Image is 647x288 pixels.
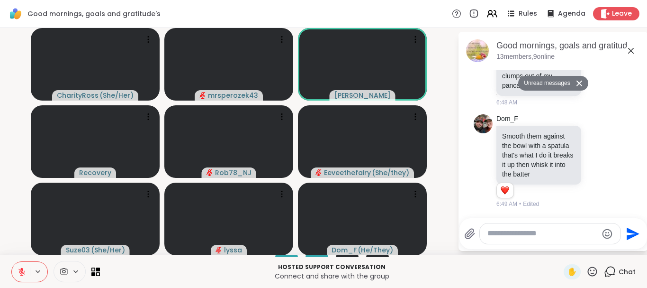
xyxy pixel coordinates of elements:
[474,114,493,133] img: https://sharewell-space-live.sfo3.digitaloceanspaces.com/user-generated/163e23ad-2f0f-45ec-89bf-7...
[207,169,213,176] span: audio-muted
[79,168,111,177] span: Recovery
[372,168,409,177] span: ( She/they )
[621,223,642,244] button: Send
[334,91,391,100] span: [PERSON_NAME]
[106,271,558,281] p: Connect and share with the group
[91,245,125,255] span: ( She/Her )
[612,9,632,19] span: Leave
[558,9,585,19] span: Agenda
[8,6,24,22] img: ShareWell Logomark
[567,266,577,278] span: ✋
[519,200,521,208] span: •
[497,183,513,198] div: Reaction list
[500,187,510,195] button: Reactions: love
[208,91,258,100] span: mrsperozek43
[315,169,322,176] span: audio-muted
[496,98,517,107] span: 6:48 AM
[106,263,558,271] p: Hosted support conversation
[99,91,134,100] span: ( She/Her )
[216,247,222,253] span: audio-muted
[27,9,161,19] span: Good mornings, goals and gratitude's
[487,229,598,239] textarea: Type your message
[496,114,518,124] a: Dom_F
[199,92,206,99] span: audio-muted
[496,40,640,52] div: Good mornings, goals and gratitude's, [DATE]
[496,52,555,62] p: 13 members, 9 online
[523,200,539,208] span: Edited
[519,9,537,19] span: Rules
[324,168,371,177] span: Eeveethefairy
[215,168,252,177] span: Rob78_NJ
[518,76,573,91] button: Unread messages
[358,245,393,255] span: ( He/They )
[466,39,489,62] img: Good mornings, goals and gratitude's, Oct 14
[602,228,613,240] button: Emoji picker
[619,267,636,277] span: Chat
[502,62,575,90] p: how do I get these flour clumps out of my pancakes?
[224,245,242,255] span: lyssa
[57,91,99,100] span: CharityRoss
[496,200,517,208] span: 6:49 AM
[332,245,357,255] span: Dom_F
[502,131,575,179] p: Smooth them against the bowl with a spatula that's what I do it breaks it up then whisk it into t...
[66,245,90,255] span: Suze03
